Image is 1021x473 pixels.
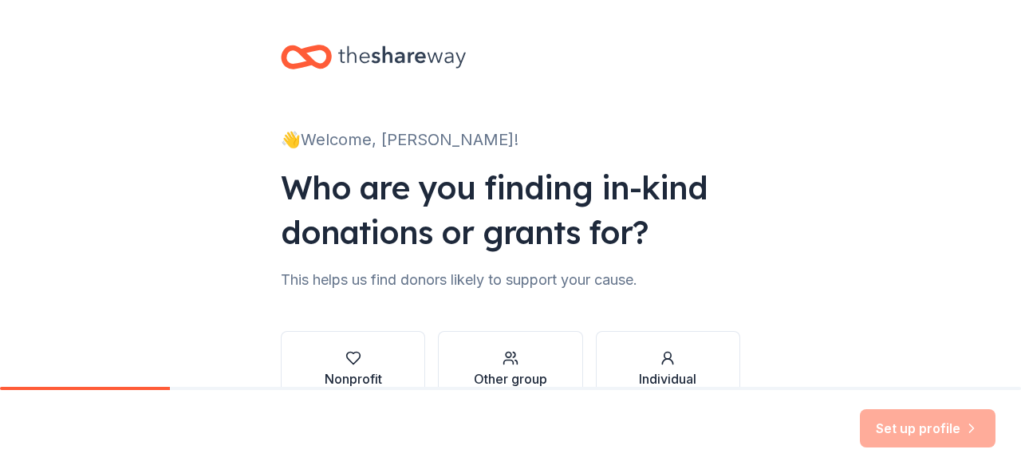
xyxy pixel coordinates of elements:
[281,331,425,408] button: Nonprofit
[438,331,582,408] button: Other group
[281,127,740,152] div: 👋 Welcome, [PERSON_NAME]!
[325,369,382,388] div: Nonprofit
[281,165,740,254] div: Who are you finding in-kind donations or grants for?
[474,369,547,388] div: Other group
[281,267,740,293] div: This helps us find donors likely to support your cause.
[596,331,740,408] button: Individual
[639,369,696,388] div: Individual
